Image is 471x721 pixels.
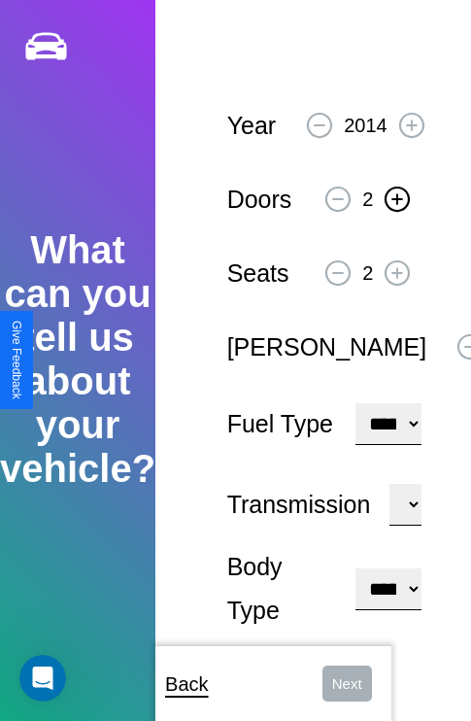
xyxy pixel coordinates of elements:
[165,667,208,702] p: Back
[227,545,336,633] p: Body Type
[227,178,292,222] p: Doors
[344,108,387,143] p: 2014
[362,182,373,217] p: 2
[227,402,336,446] p: Fuel Type
[322,666,372,702] button: Next
[362,256,373,291] p: 2
[227,104,277,148] p: Year
[227,483,371,527] p: Transmission
[227,252,289,295] p: Seats
[227,326,427,369] p: [PERSON_NAME]
[19,655,66,702] iframe: Intercom live chat
[10,321,23,399] div: Give Feedback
